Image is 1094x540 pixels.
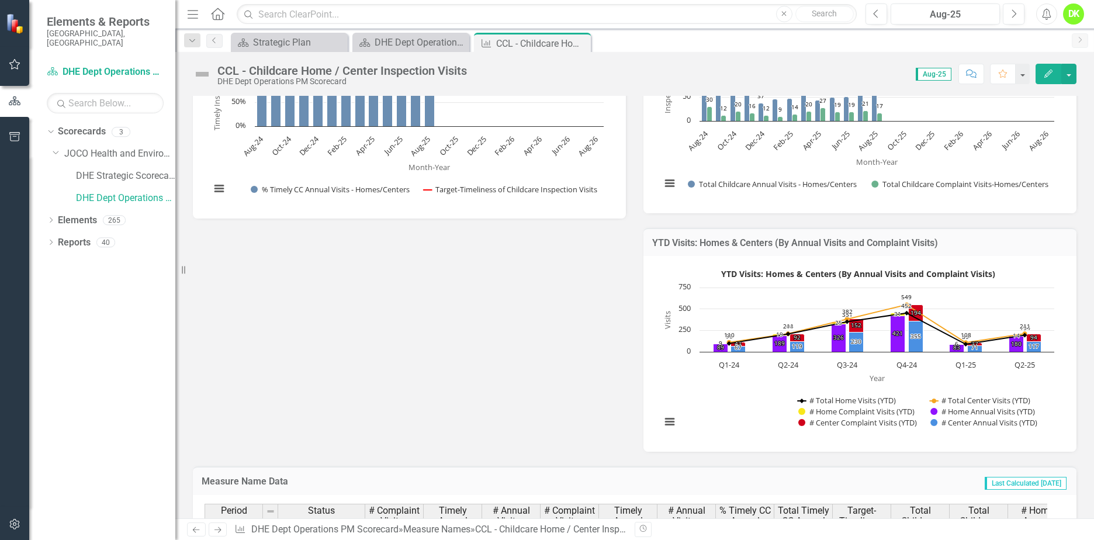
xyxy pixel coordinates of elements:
[383,79,393,126] path: May-25, 97.95918367. % Timely CC Annual Visits - Homes/Centers.
[1027,342,1041,352] path: Q2-25, 117. # Center Annual Visits (YTD).
[58,125,106,139] a: Scorecards
[683,91,691,101] text: 50
[236,120,246,130] text: 0%
[720,104,727,112] text: 12
[819,96,826,105] text: 27
[496,36,588,51] div: CCL - Childcare Home / Center Inspection Visits
[411,78,421,126] path: Jul-25, 100. % Timely CC Annual Visits - Homes/Centers.
[894,310,901,318] text: 31
[745,85,750,121] path: Nov-24, 74. Total Childcare Annual Visits - Homes/Centers.
[798,417,918,428] button: Show # Center Complaint Visits (YTD)
[492,134,516,158] text: Feb-26
[299,81,309,126] path: Nov-24, 93.24324324. % Timely CC Annual Visits - Homes/Centers.
[862,99,869,108] text: 21
[801,91,806,121] path: Mar-25, 61. Total Childcare Annual Visits - Homes/Centers.
[858,84,863,121] path: Jul-25, 77. Total Childcare Annual Visits - Homes/Centers.
[655,26,1060,202] svg: Interactive chart
[798,406,915,417] button: Show # Home Complaint Visits (YTD)
[844,96,849,121] path: Jun-25, 51. Total Childcare Annual Visits - Homes/Centers.
[849,333,864,352] path: Q3-24, 230. # Center Annual Visits (YTD).
[790,342,805,352] path: Q2-24, 119. # Center Annual Visits (YTD).
[205,32,610,207] svg: Interactive chart
[341,82,351,126] path: Feb-25, 91.4893617. % Timely CC Annual Visits - Homes/Centers.
[217,64,467,77] div: CCL - Childcare Home / Center Inspection Visits
[970,129,993,152] text: Apr-26
[930,395,1031,406] button: Show # Total Center Visits (YTD)
[1063,4,1084,25] button: DK
[735,343,742,351] text: 67
[876,102,883,110] text: 17
[930,406,1036,417] button: Show # Home Annual Visits (YTD)
[820,108,826,121] path: Apr-25, 27. Total Childcare Complaint Visits-Homes/Centers.
[743,128,767,153] text: Dec-24
[1030,333,1037,341] text: 94
[856,157,898,167] text: Month-Year
[800,129,823,152] text: Apr-25
[851,321,861,329] text: 152
[736,111,741,121] path: Oct-24, 20. Total Childcare Complaint Visits-Homes/Centers.
[687,345,691,356] text: 0
[774,339,785,347] text: 189
[1015,359,1035,370] text: Q2-25
[58,236,91,250] a: Reports
[375,35,466,50] div: DHE Dept Operations PM Scorecard
[833,333,844,341] text: 326
[257,79,267,126] path: Aug-24, 96.96969697. % Timely CC Annual Visits - Homes/Centers.
[687,115,691,125] text: 0
[549,134,572,157] text: Jun-26
[964,342,968,347] path: Q1-25, 89. # Total Home Visits (YTD).
[655,265,1065,440] div: YTD Visits: Homes & Centers (By Annual Visits and Complaint Visits). Highcharts interactive chart.
[241,133,265,158] text: Aug-24
[872,89,877,121] path: Aug-25, 67. Total Childcare Annual Visits - Homes/Centers.
[103,215,126,225] div: 265
[655,26,1065,202] div: Total Childcare Inspection Visits - Homes and Centers. Highcharts interactive chart.
[895,8,996,22] div: Aug-25
[837,359,858,370] text: Q3-24
[905,311,909,316] path: Q4-24, 452. # Total Home Visits (YTD).
[835,319,842,327] text: 25
[721,268,995,279] text: YTD Visits: Homes & Centers (By Annual Visits and Complaint Visits)
[971,343,978,351] text: 71
[662,414,678,430] button: View chart menu, YTD Visits: Homes & Centers (By Annual Visits and Complaint Visits)
[297,133,321,158] text: Dec-24
[892,329,903,337] text: 421
[678,303,691,313] text: 500
[58,214,97,227] a: Elements
[112,127,130,137] div: 3
[424,184,598,195] button: Show Target-Timeliness of Childcare Inspection Visits
[655,265,1060,440] svg: Interactive chart
[47,93,164,113] input: Search Below...
[202,476,643,487] h3: Measure Name Data
[285,78,295,126] path: Oct-24, 100. % Timely CC Annual Visits - Homes/Centers.
[231,96,246,106] text: 50%
[795,6,854,22] button: Search
[269,133,293,157] text: Oct-24
[999,129,1022,152] text: Jun-26
[832,324,846,352] path: Q3-24, 326. # Home Annual Visits (YTD).
[863,110,868,121] path: Jul-25, 21. Total Childcare Complaint Visits-Homes/Centers.
[763,104,770,112] text: 12
[950,345,964,352] path: Q1-25, 83. # Home Annual Visits (YTD).
[851,337,861,345] text: 230
[910,309,921,317] text: 194
[355,81,365,126] path: Mar-25, 93.44262295. % Timely CC Annual Visits - Homes/Centers.
[877,113,882,121] path: Aug-25, 17. Total Childcare Complaint Visits-Homes/Centers.
[64,147,175,161] a: JOCO Health and Environment
[764,115,769,121] path: Dec-24, 12. Total Childcare Complaint Visits-Homes/Centers.
[678,324,691,334] text: 250
[721,115,726,121] path: Sep-24, 12. Total Childcare Complaint Visits-Homes/Centers.
[688,179,858,189] button: Show Total Childcare Annual Visits - Homes/Centers
[425,79,435,126] path: Aug-25, 98.50746269. % Timely CC Annual Visits - Homes/Centers.
[325,134,349,158] text: Feb-25
[308,506,335,516] span: Status
[731,347,746,352] path: Q1-24, 67. # Center Annual Visits (YTD).
[749,102,756,110] text: 16
[896,359,918,370] text: Q4-24
[901,293,912,301] text: 549
[47,15,164,29] span: Elements & Reports
[437,134,461,157] text: Oct-25
[1023,333,1027,338] path: Q2-25, 194. # Total Home Visits (YTD).
[576,134,600,158] text: Aug-26
[217,77,467,86] div: DHE Dept Operations PM Scorecard
[794,333,801,341] text: 92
